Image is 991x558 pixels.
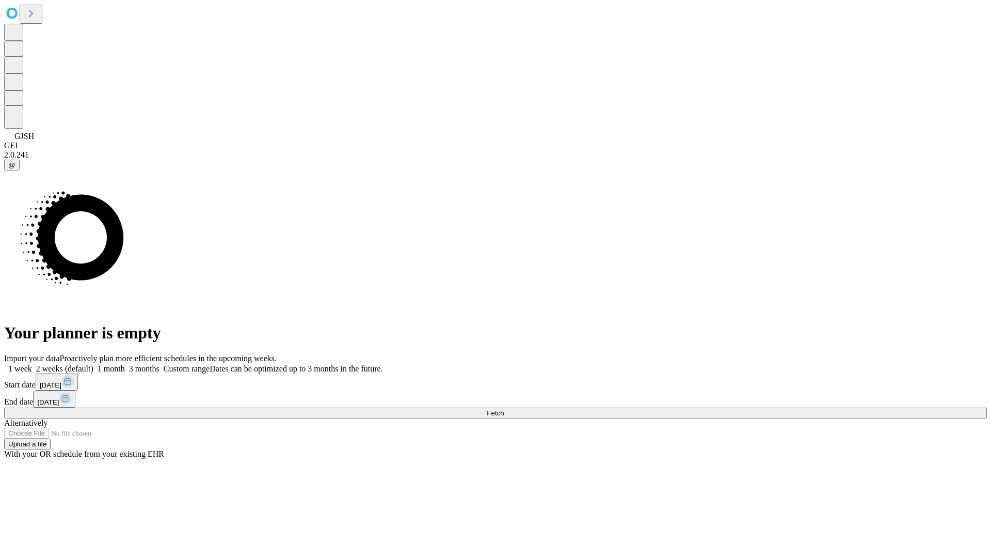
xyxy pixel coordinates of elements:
button: @ [4,160,20,171]
button: [DATE] [33,391,75,408]
div: Start date [4,374,987,391]
span: [DATE] [40,381,61,389]
h1: Your planner is empty [4,323,987,343]
span: GJSH [14,132,34,141]
span: 1 month [98,364,125,373]
span: Alternatively [4,419,47,427]
div: GEI [4,141,987,150]
span: Dates can be optimized up to 3 months in the future. [210,364,382,373]
span: @ [8,161,15,169]
span: [DATE] [37,398,59,406]
span: Fetch [487,409,504,417]
span: Custom range [164,364,210,373]
div: End date [4,391,987,408]
div: 2.0.241 [4,150,987,160]
button: [DATE] [36,374,78,391]
span: 2 weeks (default) [36,364,93,373]
span: With your OR schedule from your existing EHR [4,450,164,458]
button: Fetch [4,408,987,419]
span: Proactively plan more efficient schedules in the upcoming weeks. [60,354,277,363]
span: 1 week [8,364,32,373]
span: Import your data [4,354,60,363]
span: 3 months [129,364,159,373]
button: Upload a file [4,439,51,450]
